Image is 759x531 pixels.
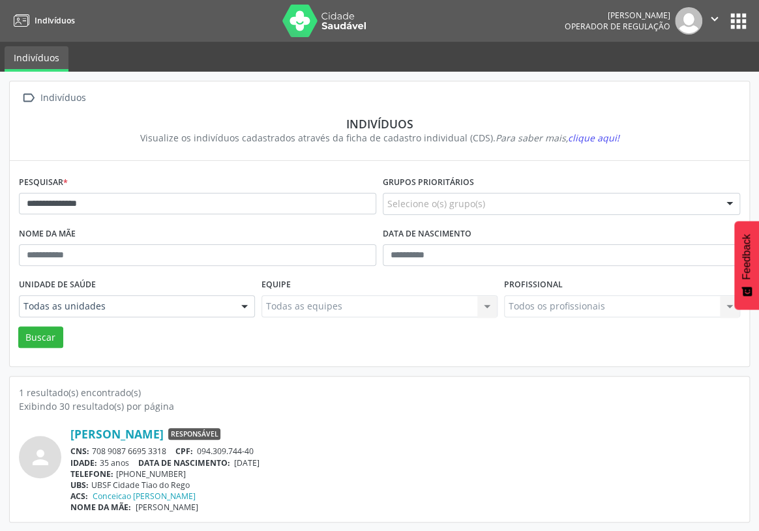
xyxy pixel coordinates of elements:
div: 1 resultado(s) encontrado(s) [19,386,740,399]
span: TELEFONE: [70,468,113,480]
div: Exibindo 30 resultado(s) por página [19,399,740,413]
label: Data de nascimento [383,224,471,244]
label: Grupos prioritários [383,173,474,193]
span: ACS: [70,491,88,502]
button:  [702,7,727,35]
span: CNS: [70,446,89,457]
span: UBS: [70,480,89,491]
label: Unidade de saúde [19,275,96,295]
button: Buscar [18,326,63,349]
span: NOME DA MÃE: [70,502,131,513]
span: clique aqui! [568,132,619,144]
a: Conceicao [PERSON_NAME] [93,491,196,502]
div: Visualize os indivíduos cadastrados através da ficha de cadastro individual (CDS). [28,131,731,145]
a: Indivíduos [5,46,68,72]
span: Feedback [741,234,752,280]
a:  Indivíduos [19,89,88,108]
label: Equipe [261,275,291,295]
a: Indivíduos [9,10,75,31]
div: 35 anos [70,457,740,468]
label: Profissional [504,275,563,295]
i:  [707,12,722,26]
span: IDADE: [70,457,97,468]
label: Pesquisar [19,173,68,193]
button: Feedback - Mostrar pesquisa [734,221,759,309]
div: [PERSON_NAME] [565,10,670,21]
span: Responsável [168,428,220,440]
div: UBSF Cidade Tiao do Rego [70,480,740,491]
span: Operador de regulação [565,21,670,32]
div: 708 9087 6695 3318 [70,446,740,457]
span: Todas as unidades [23,300,228,313]
span: DATA DE NASCIMENTO: [138,457,230,468]
div: Indivíduos [38,89,88,108]
label: Nome da mãe [19,224,76,244]
span: [PERSON_NAME] [136,502,198,513]
i:  [19,89,38,108]
span: 094.309.744-40 [197,446,254,457]
span: CPF: [175,446,193,457]
a: [PERSON_NAME] [70,427,164,441]
div: [PHONE_NUMBER] [70,468,740,480]
span: Indivíduos [35,15,75,26]
span: Selecione o(s) grupo(s) [387,197,485,210]
i: Para saber mais, [496,132,619,144]
i: person [29,446,52,469]
span: [DATE] [234,457,260,468]
img: img [675,7,702,35]
div: Indivíduos [28,117,731,131]
button: apps [727,10,750,33]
